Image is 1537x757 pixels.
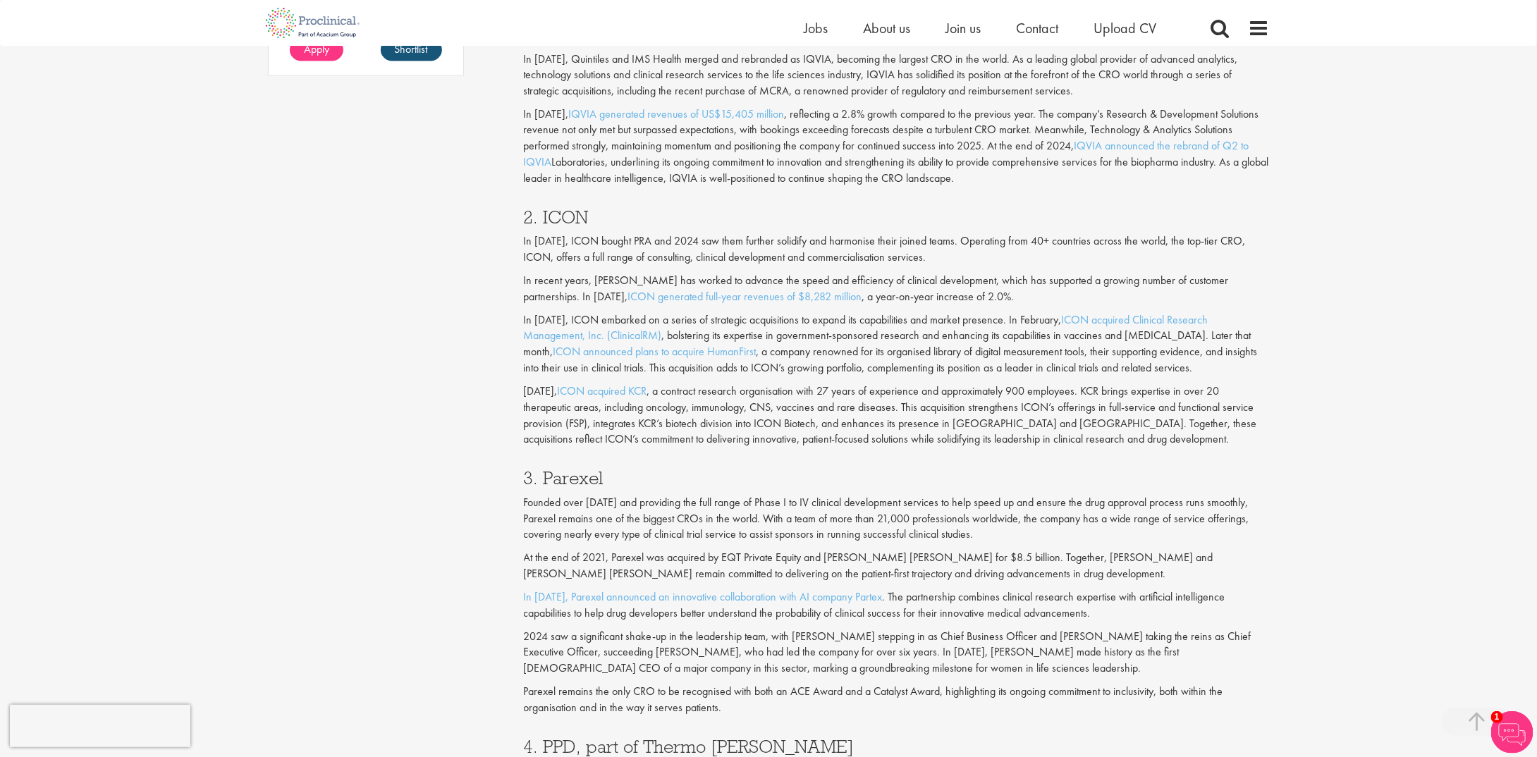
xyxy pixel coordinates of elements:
[524,590,883,605] a: In [DATE], Parexel announced an innovative collaboration with AI company Partex
[569,107,785,122] a: IQVIA generated revenues of US$15,405 million
[945,19,981,37] a: Join us
[524,51,1270,100] p: In [DATE], Quintiles and IMS Health merged and rebranded as IQVIA, becoming the largest CRO in th...
[1016,19,1058,37] a: Contact
[1491,711,1503,723] span: 1
[10,705,190,747] iframe: reCAPTCHA
[524,684,1270,717] p: Parexel remains the only CRO to be recognised with both an ACE Award and a Catalyst Award, highli...
[524,313,1270,377] p: In [DATE], ICON embarked on a series of strategic acquisitions to expand its capabilities and mar...
[524,469,1270,488] h3: 3. Parexel
[290,39,343,61] a: Apply
[524,738,1270,756] h3: 4. PPD, part of Thermo [PERSON_NAME]
[628,290,862,304] a: ICON generated full-year revenues of $8,282 million
[524,234,1270,266] p: In [DATE], ICON bought PRA and 2024 saw them further solidify and harmonise their joined teams. O...
[524,139,1249,170] a: IQVIA announced the rebrand of Q2 to IQVIA
[524,496,1270,544] p: Founded over [DATE] and providing the full range of Phase I to IV clinical development services t...
[524,384,1270,448] p: [DATE], , a contract research organisation with 27 years of experience and approximately 900 empl...
[1094,19,1156,37] a: Upload CV
[863,19,910,37] a: About us
[524,313,1208,344] a: ICON acquired Clinical Research Management, Inc. (ClinicalRM)
[524,590,1270,622] p: . The partnership combines clinical research expertise with artificial intelligence capabilities ...
[804,19,828,37] a: Jobs
[524,107,1270,187] p: In [DATE], , reflecting a 2.8% growth compared to the previous year. The company’s Research & Dev...
[1491,711,1533,753] img: Chatbot
[304,42,329,56] span: Apply
[558,384,647,399] a: ICON acquired KCR
[524,629,1270,678] p: 2024 saw a significant shake-up in the leadership team, with [PERSON_NAME] stepping in as Chief B...
[553,345,757,359] a: ICON announced plans to acquire HumanFirst
[524,273,1270,306] p: In recent years, [PERSON_NAME] has worked to advance the speed and efficiency of clinical develop...
[524,209,1270,227] h3: 2. ICON
[524,550,1270,583] p: At the end of 2021, Parexel was acquired by EQT Private Equity and [PERSON_NAME] [PERSON_NAME] fo...
[381,39,442,61] a: Shortlist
